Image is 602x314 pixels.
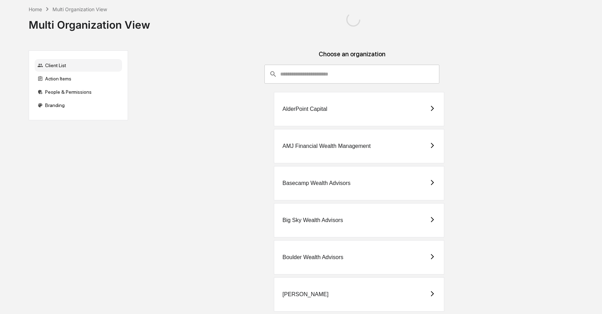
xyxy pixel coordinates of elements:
[283,180,350,186] div: Basecamp Wealth Advisors
[52,6,107,12] div: Multi Organization View
[35,86,122,98] div: People & Permissions
[283,291,329,298] div: [PERSON_NAME]
[29,6,42,12] div: Home
[35,72,122,85] div: Action Items
[283,106,327,112] div: AlderPoint Capital
[283,143,371,149] div: AMJ Financial Wealth Management
[29,13,150,31] div: Multi Organization View
[134,50,571,65] div: Choose an organization
[35,99,122,112] div: Branding
[35,59,122,72] div: Client List
[283,217,343,223] div: Big Sky Wealth Advisors
[264,65,439,84] div: consultant-dashboard__filter-organizations-search-bar
[283,254,344,261] div: Boulder Wealth Advisors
